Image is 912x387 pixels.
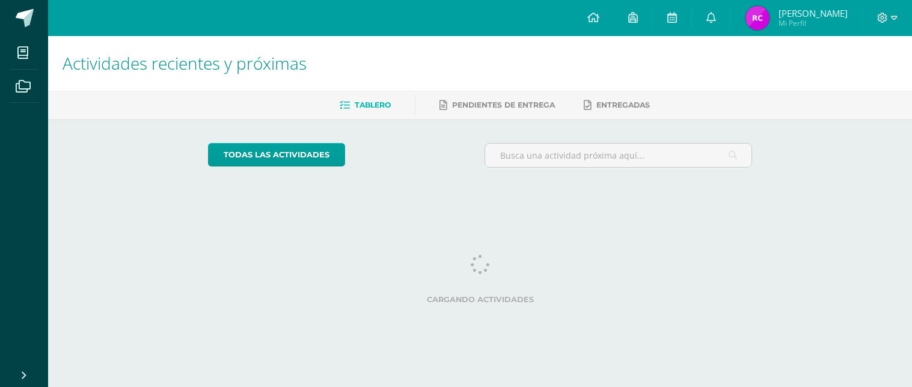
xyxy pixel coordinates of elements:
[63,52,307,75] span: Actividades recientes y próximas
[439,96,555,115] a: Pendientes de entrega
[779,7,848,19] span: [PERSON_NAME]
[584,96,650,115] a: Entregadas
[485,144,751,167] input: Busca una actividad próxima aquí...
[779,18,848,28] span: Mi Perfil
[452,100,555,109] span: Pendientes de entrega
[208,143,345,166] a: todas las Actividades
[340,96,391,115] a: Tablero
[596,100,650,109] span: Entregadas
[208,295,752,304] label: Cargando actividades
[355,100,391,109] span: Tablero
[745,6,770,30] img: 6d9fced4c84605b3710009335678f580.png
